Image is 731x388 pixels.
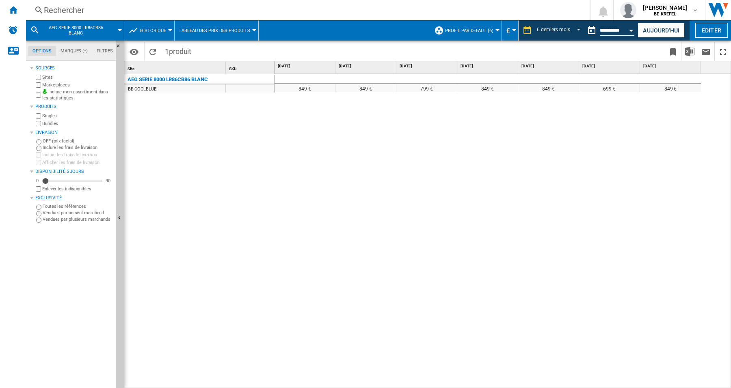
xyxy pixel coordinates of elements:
[339,63,394,69] span: [DATE]
[584,20,636,41] div: Ce rapport est basé sur une date antérieure à celle d'aujourd'hui.
[227,61,274,74] div: SKU Sort None
[445,20,497,41] button: Profil par défaut (6)
[36,113,41,119] input: Singles
[140,28,166,33] span: Historique
[681,42,698,61] button: Télécharger au format Excel
[36,121,41,126] input: Bundles
[128,85,156,93] div: BE COOLBLUE
[36,146,41,151] input: Inclure les frais de livraison
[36,139,41,144] input: OFF (prix facial)
[35,103,112,110] div: Produits
[36,82,41,88] input: Marketplaces
[665,42,681,61] button: Créer un favoris
[685,47,694,56] img: excel-24x24.png
[434,20,497,41] div: Profil par défaut (6)
[42,152,112,158] label: Inclure les frais de livraison
[581,61,640,71] div: [DATE]
[695,23,728,38] button: Editer
[43,144,112,151] label: Inclure les frais de livraison
[42,186,112,192] label: Enlever les indisponibles
[30,20,120,41] div: AEG SERIE 8000 LR86CB86 BLANC
[28,46,56,56] md-tab-item: Options
[227,61,274,74] div: Sort None
[92,46,117,56] md-tab-item: Filtres
[179,28,250,33] span: Tableau des prix des produits
[179,20,254,41] button: Tableau des prix des produits
[278,63,333,69] span: [DATE]
[35,168,112,175] div: Disponibilité 5 Jours
[521,63,577,69] span: [DATE]
[715,42,731,61] button: Plein écran
[126,44,142,59] button: Options
[398,61,457,71] div: [DATE]
[8,25,18,35] img: alerts-logo.svg
[35,129,112,136] div: Livraison
[640,84,701,92] div: 849 €
[43,210,112,216] label: Vendues par un seul marchand
[457,84,518,92] div: 849 €
[42,82,112,88] label: Marketplaces
[276,61,335,71] div: [DATE]
[506,26,510,35] span: €
[56,46,92,56] md-tab-item: Marques (*)
[42,89,47,94] img: mysite-bg-18x18.png
[169,47,191,56] span: produit
[643,4,687,12] span: [PERSON_NAME]
[36,75,41,80] input: Sites
[104,178,112,184] div: 90
[459,61,518,71] div: [DATE]
[638,23,685,38] button: Aujourd'hui
[36,205,41,210] input: Toutes les références
[582,63,638,69] span: [DATE]
[36,90,41,100] input: Inclure mon assortiment dans les statistiques
[35,195,112,201] div: Exclusivité
[654,11,676,17] b: BE KREFEL
[161,42,195,59] span: 1
[537,27,570,32] div: 6 derniers mois
[126,61,225,74] div: Site Sort None
[698,42,714,61] button: Envoyer ce rapport par email
[43,216,112,222] label: Vendues par plusieurs marchands
[36,160,41,165] input: Afficher les frais de livraison
[518,84,579,92] div: 849 €
[624,22,639,37] button: Open calendar
[506,20,514,41] button: €
[275,84,335,92] div: 849 €
[43,20,117,41] button: AEG SERIE 8000 LR86CB86 BLANC
[42,177,102,185] md-slider: Disponibilité
[128,75,208,84] div: AEG SERIE 8000 LR86CB86 BLANC
[128,20,170,41] div: Historique
[126,61,225,74] div: Sort None
[42,121,112,127] label: Bundles
[43,25,108,36] span: AEG SERIE 8000 LR86CB86 BLANC
[461,63,516,69] span: [DATE]
[43,203,112,209] label: Toutes les références
[536,24,584,37] md-select: REPORTS.WIZARD.STEPS.REPORT.STEPS.REPORT_OPTIONS.PERIOD: 6 derniers mois
[36,211,41,216] input: Vendues par un seul marchand
[36,186,41,192] input: Afficher les frais de livraison
[44,4,569,16] div: Rechercher
[335,84,396,92] div: 849 €
[42,113,112,119] label: Singles
[620,2,636,18] img: profile.jpg
[34,178,41,184] div: 0
[520,61,579,71] div: [DATE]
[116,41,125,55] button: Masquer
[36,218,41,223] input: Vendues par plusieurs marchands
[445,28,493,33] span: Profil par défaut (6)
[145,42,161,61] button: Recharger
[229,67,237,71] span: SKU
[42,89,112,101] label: Inclure mon assortiment dans les statistiques
[502,20,519,41] md-menu: Currency
[128,67,134,71] span: Site
[400,63,455,69] span: [DATE]
[140,20,170,41] button: Historique
[42,74,112,80] label: Sites
[42,160,112,166] label: Afficher les frais de livraison
[642,61,701,71] div: [DATE]
[337,61,396,71] div: [DATE]
[643,63,699,69] span: [DATE]
[584,22,600,39] button: md-calendar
